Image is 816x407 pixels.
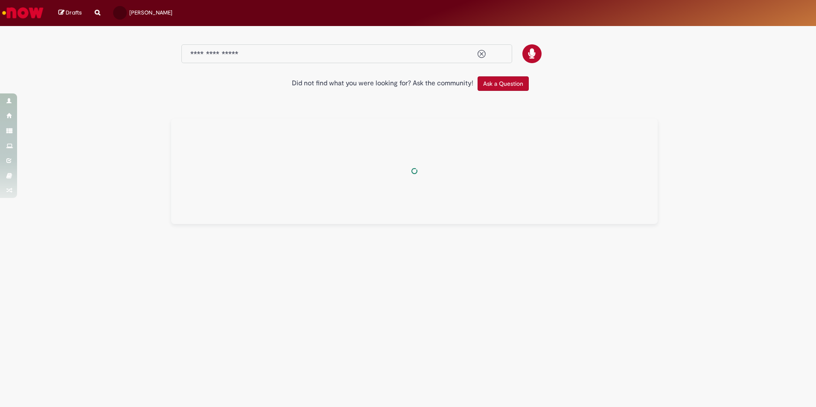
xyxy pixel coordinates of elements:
[171,119,658,224] div: All
[292,80,473,87] h2: Did not find what you were looking for? Ask the community!
[1,4,45,21] img: ServiceNow
[58,9,82,17] a: Drafts
[129,9,172,16] span: [PERSON_NAME]
[66,9,82,17] span: Drafts
[478,76,529,91] button: Ask a Question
